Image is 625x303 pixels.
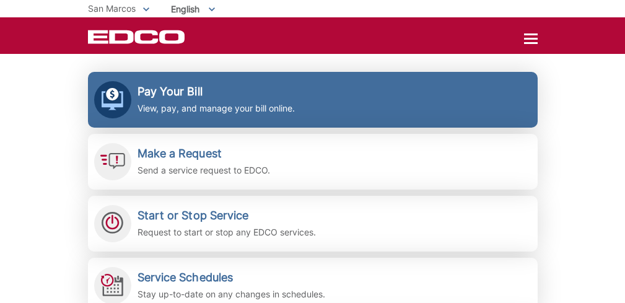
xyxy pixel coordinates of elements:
[138,271,325,284] h2: Service Schedules
[138,147,270,160] h2: Make a Request
[138,85,295,99] h2: Pay Your Bill
[88,30,186,44] a: EDCD logo. Return to the homepage.
[138,102,295,115] p: View, pay, and manage your bill online.
[88,134,538,190] a: Make a Request Send a service request to EDCO.
[138,226,316,239] p: Request to start or stop any EDCO services.
[88,3,136,14] span: San Marcos
[138,164,270,177] p: Send a service request to EDCO.
[138,288,325,301] p: Stay up-to-date on any changes in schedules.
[138,209,316,222] h2: Start or Stop Service
[88,72,538,128] a: Pay Your Bill View, pay, and manage your bill online.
